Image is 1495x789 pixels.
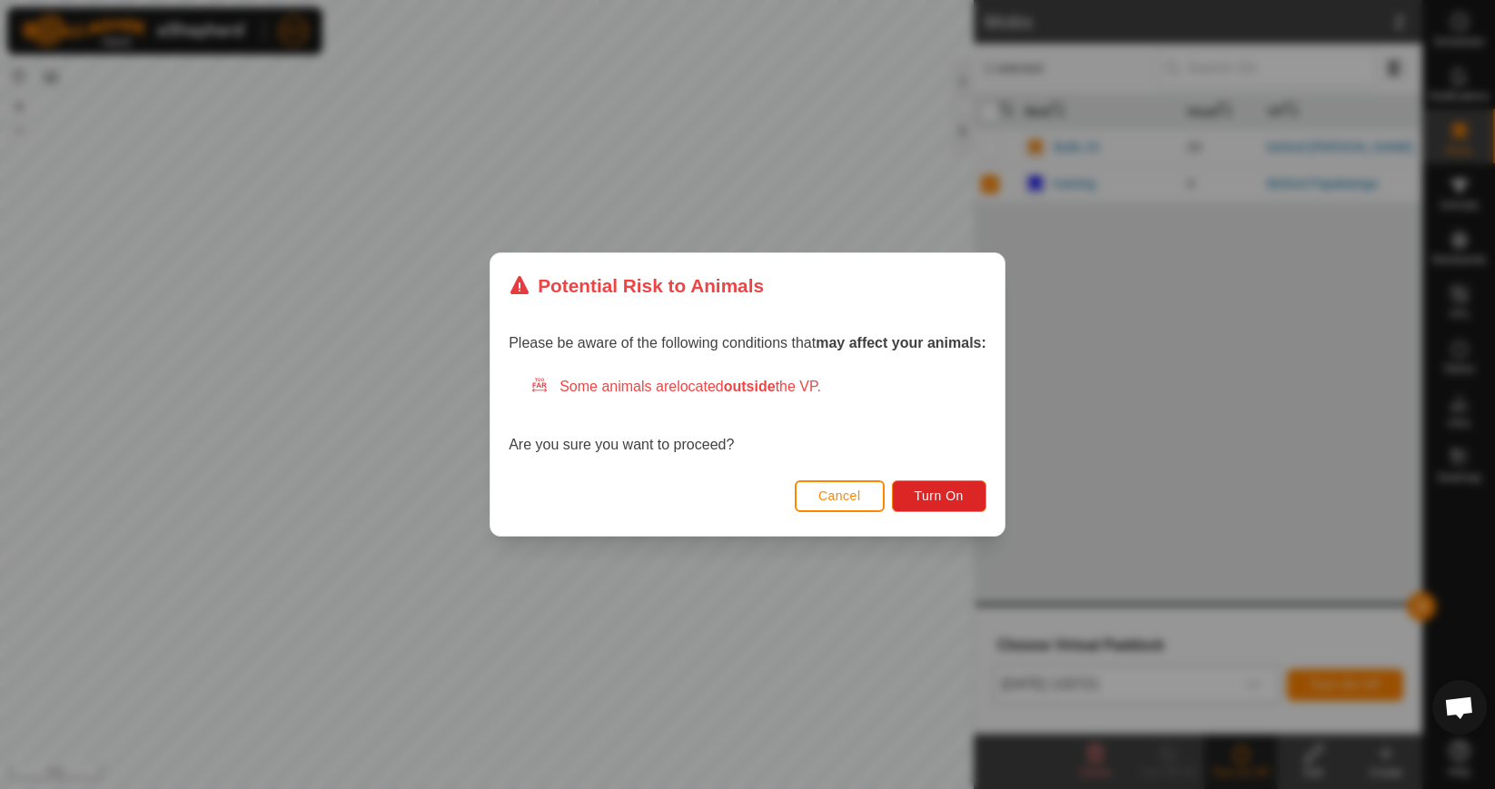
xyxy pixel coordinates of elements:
button: Turn On [892,480,986,512]
strong: may affect your animals: [816,335,986,350]
button: Cancel [795,480,885,512]
span: Please be aware of the following conditions that [509,335,986,350]
div: Are you sure you want to proceed? [509,376,986,456]
a: Open chat [1432,680,1487,735]
strong: outside [724,379,776,394]
span: located the VP. [677,379,821,394]
div: Some animals are [530,376,986,398]
div: Potential Risk to Animals [509,271,764,300]
span: Cancel [818,488,861,503]
span: Turn On [915,488,964,503]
